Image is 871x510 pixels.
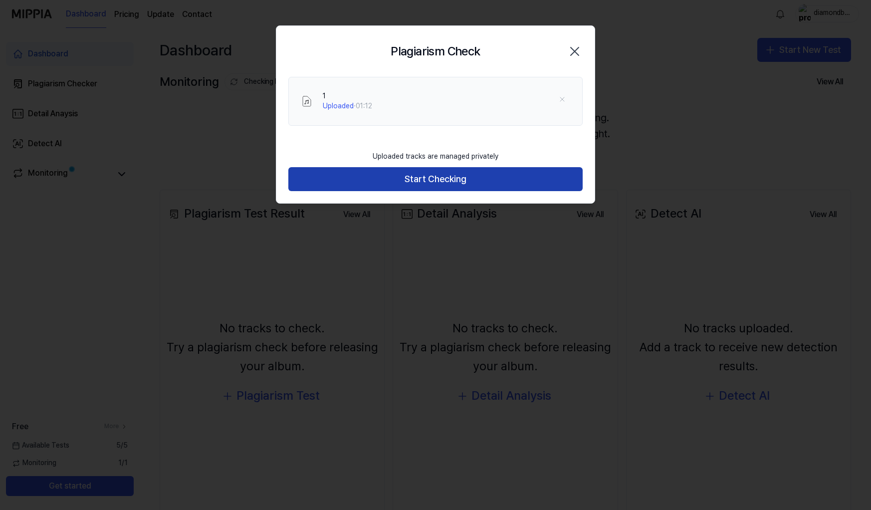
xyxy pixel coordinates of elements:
[323,101,372,111] div: · 01:12
[391,42,480,61] h2: Plagiarism Check
[323,102,354,110] span: Uploaded
[323,91,372,101] div: 1
[288,167,583,191] button: Start Checking
[301,95,313,107] img: File Select
[367,146,504,168] div: Uploaded tracks are managed privately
